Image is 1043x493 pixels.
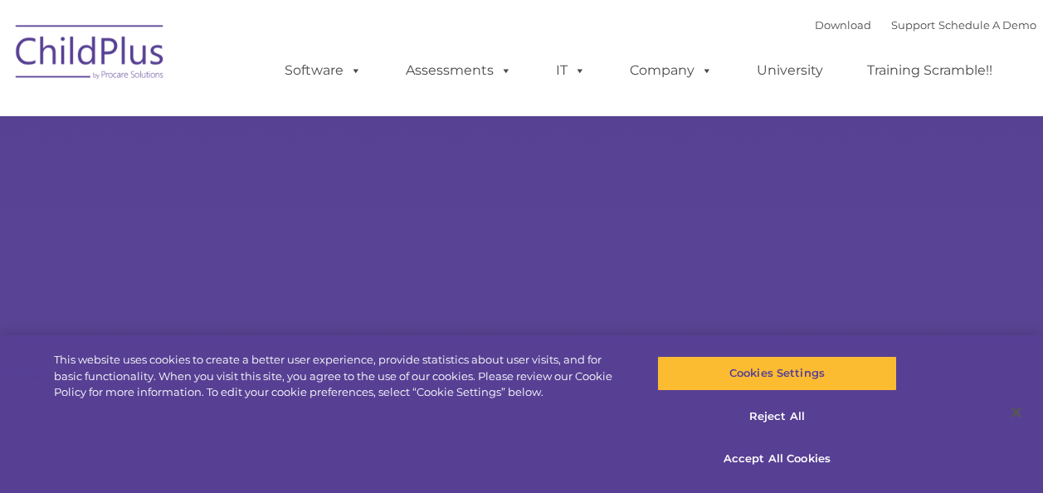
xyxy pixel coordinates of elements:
[539,54,602,87] a: IT
[657,399,897,434] button: Reject All
[389,54,529,87] a: Assessments
[657,442,897,476] button: Accept All Cookies
[815,18,871,32] a: Download
[657,356,897,391] button: Cookies Settings
[7,13,173,96] img: ChildPlus by Procare Solutions
[891,18,935,32] a: Support
[268,54,378,87] a: Software
[613,54,729,87] a: Company
[850,54,1009,87] a: Training Scramble!!
[998,394,1035,431] button: Close
[815,18,1036,32] font: |
[54,352,626,401] div: This website uses cookies to create a better user experience, provide statistics about user visit...
[740,54,840,87] a: University
[938,18,1036,32] a: Schedule A Demo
